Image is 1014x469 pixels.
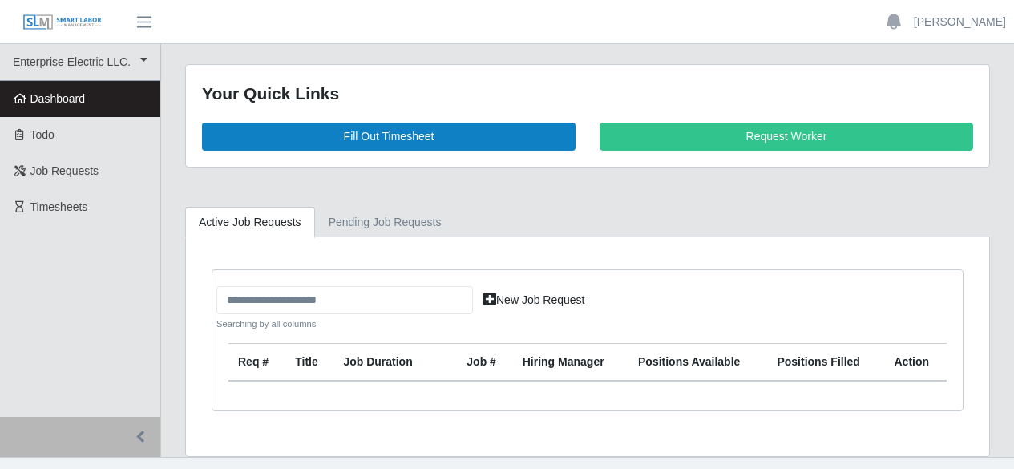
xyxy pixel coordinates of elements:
[333,344,434,382] th: Job Duration
[30,92,86,105] span: Dashboard
[22,14,103,31] img: SLM Logo
[914,14,1006,30] a: [PERSON_NAME]
[885,344,947,382] th: Action
[202,81,973,107] div: Your Quick Links
[457,344,512,382] th: Job #
[228,344,285,382] th: Req #
[216,317,473,331] small: Searching by all columns
[315,207,455,238] a: Pending Job Requests
[513,344,628,382] th: Hiring Manager
[473,286,596,314] a: New Job Request
[30,200,88,213] span: Timesheets
[30,128,55,141] span: Todo
[628,344,767,382] th: Positions Available
[185,207,315,238] a: Active Job Requests
[30,164,99,177] span: Job Requests
[767,344,884,382] th: Positions Filled
[285,344,333,382] th: Title
[202,123,576,151] a: Fill Out Timesheet
[600,123,973,151] a: Request Worker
